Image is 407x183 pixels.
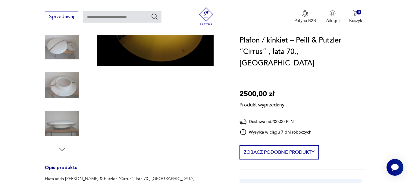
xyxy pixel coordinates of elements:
p: 2500,00 zł [240,88,284,100]
p: Zaloguj [326,18,340,24]
p: Produkt wyprzedany [240,100,284,108]
button: Sprzedawaj [45,11,78,22]
button: 0Koszyk [349,10,362,24]
div: Wysyłka w ciągu 7 dni roboczych [240,128,312,136]
div: 0 [356,10,362,15]
iframe: Smartsupp widget button [387,159,403,176]
button: Zobacz podobne produkty [240,145,319,159]
div: Dostawa od 200,00 PLN [240,118,312,125]
img: Ikona dostawy [240,118,247,125]
p: Patyna B2B [294,18,316,24]
p: Koszyk [349,18,362,24]
img: Patyna - sklep z meblami i dekoracjami vintage [197,7,215,25]
a: Sprzedawaj [45,15,78,19]
h1: Plafon / kinkiet – Peill & Putzler ”Cirrus” , lata 70., [GEOGRAPHIC_DATA] [240,35,367,69]
button: Patyna B2B [294,10,316,24]
img: Ikona medalu [302,10,308,17]
h3: Opis produktu [45,166,225,176]
p: Huta szkla [PERSON_NAME] & Putzler "Cirrus", lata 70., [GEOGRAPHIC_DATA]. [45,176,225,182]
img: Ikonka użytkownika [330,10,336,16]
a: Ikona medaluPatyna B2B [294,10,316,24]
img: Ikona koszyka [353,10,359,16]
button: Zaloguj [326,10,340,24]
button: Szukaj [151,13,158,20]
